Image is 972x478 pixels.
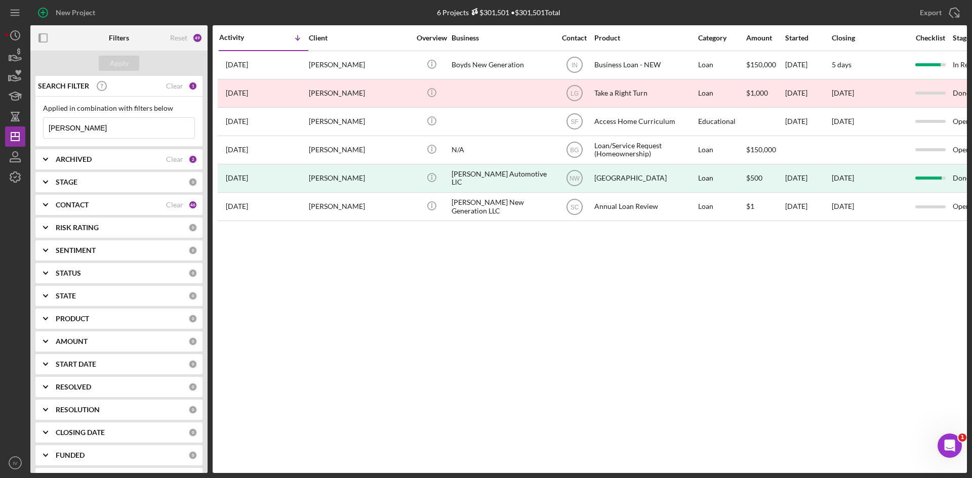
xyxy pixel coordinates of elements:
[30,3,105,23] button: New Project
[109,34,129,42] b: Filters
[698,80,745,107] div: Loan
[469,8,509,17] div: $301,501
[309,165,410,192] div: [PERSON_NAME]
[452,34,553,42] div: Business
[958,433,966,442] span: 1
[56,406,100,414] b: RESOLUTION
[188,382,197,392] div: 0
[5,453,25,473] button: IV
[188,360,197,369] div: 0
[832,174,854,182] div: [DATE]
[99,56,139,71] button: Apply
[188,291,197,300] div: 0
[188,269,197,278] div: 0
[594,52,696,78] div: Business Loan - NEW
[832,89,854,97] time: [DATE]
[309,34,410,42] div: Client
[188,337,197,346] div: 0
[594,193,696,220] div: Annual Loan Review
[746,145,776,154] span: $150,000
[746,34,784,42] div: Amount
[785,193,831,220] div: [DATE]
[452,52,553,78] div: Boyds New Generation
[785,108,831,135] div: [DATE]
[188,405,197,414] div: 0
[594,165,696,192] div: [GEOGRAPHIC_DATA]
[910,3,967,23] button: Export
[698,165,745,192] div: Loan
[219,33,264,41] div: Activity
[166,155,183,163] div: Clear
[192,33,202,43] div: 49
[56,178,77,186] b: STAGE
[570,203,579,210] text: SC
[226,202,248,210] time: 2021-11-11 23:59
[56,201,89,209] b: CONTACT
[832,202,854,210] time: [DATE]
[909,34,952,42] div: Checklist
[309,80,410,107] div: [PERSON_NAME]
[309,137,410,163] div: [PERSON_NAME]
[56,337,88,345] b: AMOUNT
[437,8,560,17] div: 6 Projects • $301,501 Total
[56,269,81,277] b: STATUS
[785,165,831,192] div: [DATE]
[188,81,197,91] div: 1
[110,56,129,71] div: Apply
[309,52,410,78] div: [PERSON_NAME]
[188,223,197,232] div: 0
[170,34,187,42] div: Reset
[594,34,696,42] div: Product
[226,146,248,154] time: 2024-06-04 23:48
[166,82,183,90] div: Clear
[594,108,696,135] div: Access Home Curriculum
[746,60,776,69] span: $150,000
[698,108,745,135] div: Educational
[698,193,745,220] div: Loan
[938,433,962,458] iframe: Intercom live chat
[570,175,580,182] text: NW
[570,90,578,97] text: LG
[43,104,195,112] div: Applied in combination with filters below
[832,117,854,125] time: [DATE]
[698,34,745,42] div: Category
[188,428,197,437] div: 0
[226,117,248,125] time: 2024-11-19 21:37
[188,200,197,209] div: 46
[188,451,197,460] div: 0
[746,202,754,210] span: $1
[56,451,85,459] b: FUNDED
[555,34,593,42] div: Contact
[56,224,99,232] b: RISK RATING
[832,34,908,42] div: Closing
[188,246,197,255] div: 0
[13,460,18,466] text: IV
[594,80,696,107] div: Take a Right Turn
[785,34,831,42] div: Started
[746,80,784,107] div: $1,000
[309,193,410,220] div: [PERSON_NAME]
[452,193,553,220] div: [PERSON_NAME] New Generation LLC
[56,3,95,23] div: New Project
[56,428,105,437] b: CLOSING DATE
[56,292,76,300] b: STATE
[413,34,451,42] div: Overview
[698,52,745,78] div: Loan
[452,165,553,192] div: [PERSON_NAME] Automotive LlC
[698,137,745,163] div: Loan
[188,155,197,164] div: 2
[746,165,784,192] div: $500
[594,137,696,163] div: Loan/Service Request (Homeownership)
[452,137,553,163] div: N/A
[56,155,92,163] b: ARCHIVED
[56,383,91,391] b: RESOLVED
[226,61,248,69] time: 2025-09-17 20:15
[920,3,942,23] div: Export
[226,174,248,182] time: 2022-07-15 16:41
[785,80,831,107] div: [DATE]
[188,178,197,187] div: 0
[571,118,578,125] text: SF
[56,246,96,254] b: SENTIMENT
[38,82,89,90] b: SEARCH FILTER
[309,108,410,135] div: [PERSON_NAME]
